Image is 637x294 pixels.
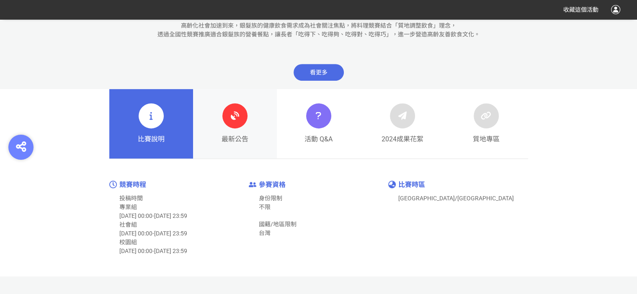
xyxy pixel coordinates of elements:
[119,204,137,210] span: 專業組
[259,195,282,202] span: 身份限制
[193,89,277,159] a: 最新公告
[154,248,187,254] span: [DATE] 23:59
[154,230,187,237] span: [DATE] 23:59
[109,89,193,159] a: 比賽說明
[294,64,344,81] span: 看更多
[154,212,187,219] span: [DATE] 23:59
[277,89,361,159] a: 活動 Q&A
[398,181,425,189] span: 比賽時區
[259,221,297,228] span: 國籍/地區限制
[259,181,286,189] span: 參賽資格
[382,134,423,144] span: 2024成果花絮
[119,212,152,219] span: [DATE] 00:00
[152,248,154,254] span: -
[119,181,146,189] span: 競賽時程
[249,182,256,187] img: icon-enter-limit.61bcfae.png
[119,195,143,202] span: 投稿時間
[119,239,137,245] span: 校園組
[138,134,165,144] span: 比賽說明
[473,134,500,144] span: 質地專區
[563,6,598,13] span: 收藏這個活動
[398,195,514,202] span: [GEOGRAPHIC_DATA]/[GEOGRAPHIC_DATA]
[361,89,444,159] a: 2024成果花絮
[152,212,154,219] span: -
[119,230,152,237] span: [DATE] 00:00
[119,221,137,228] span: 社會組
[259,204,271,210] span: 不限
[109,181,117,188] img: icon-time.04e13fc.png
[119,248,152,254] span: [DATE] 00:00
[388,181,396,188] img: icon-timezone.9e564b4.png
[259,230,271,236] span: 台灣
[444,89,528,159] a: 質地專區
[222,134,248,144] span: 最新公告
[304,134,333,144] span: 活動 Q&A
[152,230,154,237] span: -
